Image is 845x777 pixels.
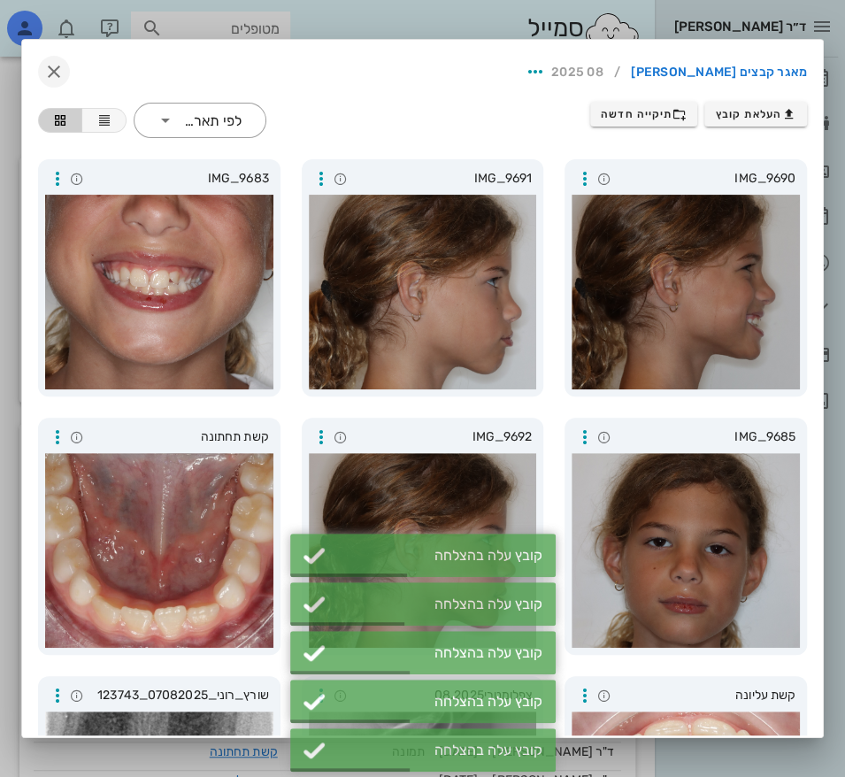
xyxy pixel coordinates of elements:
[603,58,631,87] li: /
[334,693,542,710] div: קובץ עלה בהצלחה
[88,169,269,188] span: IMG_9683
[88,427,269,447] span: קשת תחתונה
[134,103,266,138] div: לפי תאריך
[334,742,542,758] div: קובץ עלה בהצלחה
[590,102,698,127] button: תיקייה חדשה
[352,427,533,447] span: IMG_9692
[601,107,687,121] span: תיקייה חדשה
[615,427,795,447] span: IMG_9685
[334,547,542,564] div: קובץ עלה בהצלחה
[716,107,796,121] span: העלאת קובץ
[615,169,795,188] span: IMG_9690
[334,596,542,612] div: קובץ עלה בהצלחה
[88,686,269,705] span: שורץ_רוני_07082025_123743
[631,58,807,87] a: מאגר קבצים [PERSON_NAME]
[352,169,533,188] span: IMG_9691
[704,102,807,127] button: העלאת קובץ
[182,113,242,129] div: לפי תאריך
[334,644,542,661] div: קובץ עלה בהצלחה
[615,686,795,705] span: קשת עליונה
